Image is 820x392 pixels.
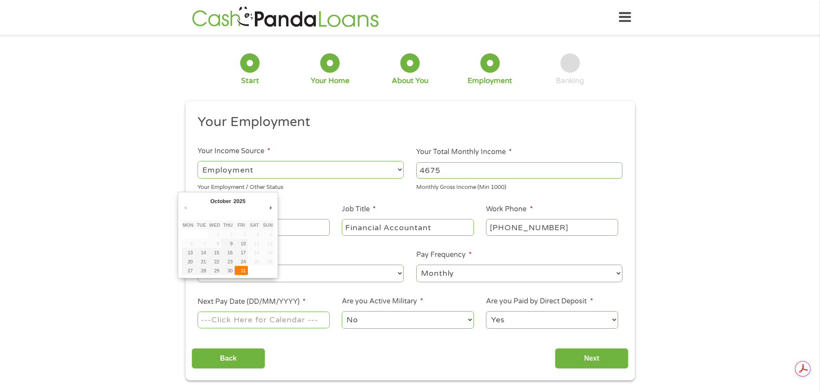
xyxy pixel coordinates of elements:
[416,162,622,179] input: 1800
[263,222,273,228] abbr: Sunday
[195,248,208,257] button: 14
[486,219,618,235] input: (231) 754-4010
[192,348,265,369] input: Back
[555,348,628,369] input: Next
[209,195,232,207] div: October
[182,248,195,257] button: 13
[189,5,381,30] img: GetLoanNow Logo
[235,257,248,266] button: 24
[342,205,376,214] label: Job Title
[182,257,195,266] button: 20
[250,222,259,228] abbr: Saturday
[342,219,473,235] input: Cashier
[208,248,221,257] button: 15
[221,248,235,257] button: 16
[208,266,221,275] button: 29
[241,76,259,86] div: Start
[182,266,195,275] button: 27
[197,222,206,228] abbr: Tuesday
[208,257,221,266] button: 22
[416,180,622,192] div: Monthly Gross Income (Min 1000)
[467,76,512,86] div: Employment
[235,248,248,257] button: 17
[232,195,247,207] div: 2025
[311,76,350,86] div: Your Home
[267,202,275,213] button: Next Month
[342,297,423,306] label: Are you Active Military
[486,205,532,214] label: Work Phone
[198,297,306,306] label: Next Pay Date (DD/MM/YYYY)
[221,266,235,275] button: 30
[392,76,428,86] div: About You
[486,297,593,306] label: Are you Paid by Direct Deposit
[223,222,232,228] abbr: Thursday
[221,239,235,248] button: 9
[556,76,584,86] div: Banking
[198,180,404,192] div: Your Employment / Other Status
[221,257,235,266] button: 23
[195,257,208,266] button: 21
[235,239,248,248] button: 10
[182,202,189,213] button: Previous Month
[198,312,329,328] input: Use the arrow keys to pick a date
[416,250,472,259] label: Pay Frequency
[416,148,512,157] label: Your Total Monthly Income
[198,147,270,156] label: Your Income Source
[195,266,208,275] button: 28
[209,222,220,228] abbr: Wednesday
[183,222,193,228] abbr: Monday
[235,266,248,275] button: 31
[198,114,616,131] h2: Your Employment
[238,222,245,228] abbr: Friday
